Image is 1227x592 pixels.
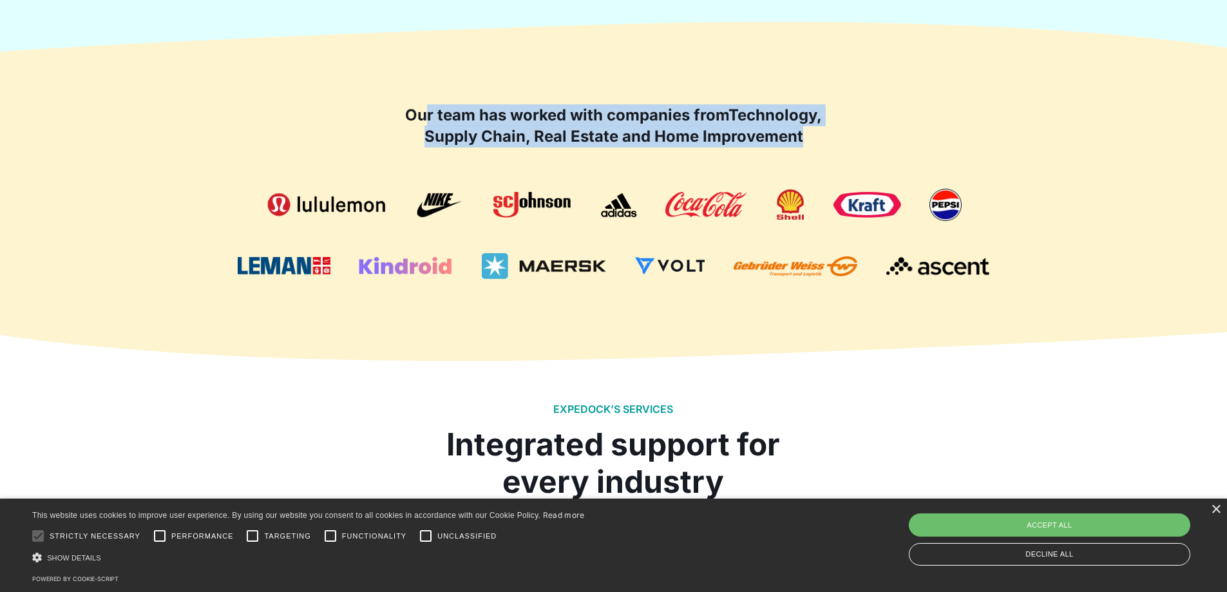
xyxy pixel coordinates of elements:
[238,257,330,275] img: Leman Logo
[886,256,989,276] img: Ascent Logo
[437,531,497,542] span: Unclassified
[171,531,234,542] span: Performance
[32,551,585,564] div: Show details
[482,253,606,279] img: Maersk Logo
[909,543,1190,566] div: Decline all
[1163,530,1227,592] iframe: Chat Widget
[47,554,101,562] span: Show details
[1211,505,1221,515] div: Close
[909,513,1190,537] div: Accept all
[493,192,571,218] img: SC Johnson Logo
[264,531,310,542] span: Targeting
[436,426,790,500] div: Integrated support for every industry
[401,104,826,148] h2: Our team has worked with companies from
[665,192,747,218] img: Coca-Cola Logo
[600,192,637,218] img: adidas logo
[929,189,962,221] img: Pepsi Logo
[543,510,585,520] a: Read more
[734,256,858,276] img: Gebruder Weiss Logo
[265,192,388,218] img: Lululemon Logo
[553,403,673,415] h2: EXPEDOCK’S SERVICES
[775,189,804,221] img: Shell Logo
[32,511,540,520] span: This website uses cookies to improve user experience. By using our website you consent to all coo...
[635,257,705,275] img: Volt Logo
[50,531,140,542] span: Strictly necessary
[359,257,452,275] img: Kindroid Logo
[833,192,900,218] img: Kraft Logo
[342,531,406,542] span: Functionality
[32,575,119,582] a: Powered by cookie-script
[417,192,464,218] img: nike logo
